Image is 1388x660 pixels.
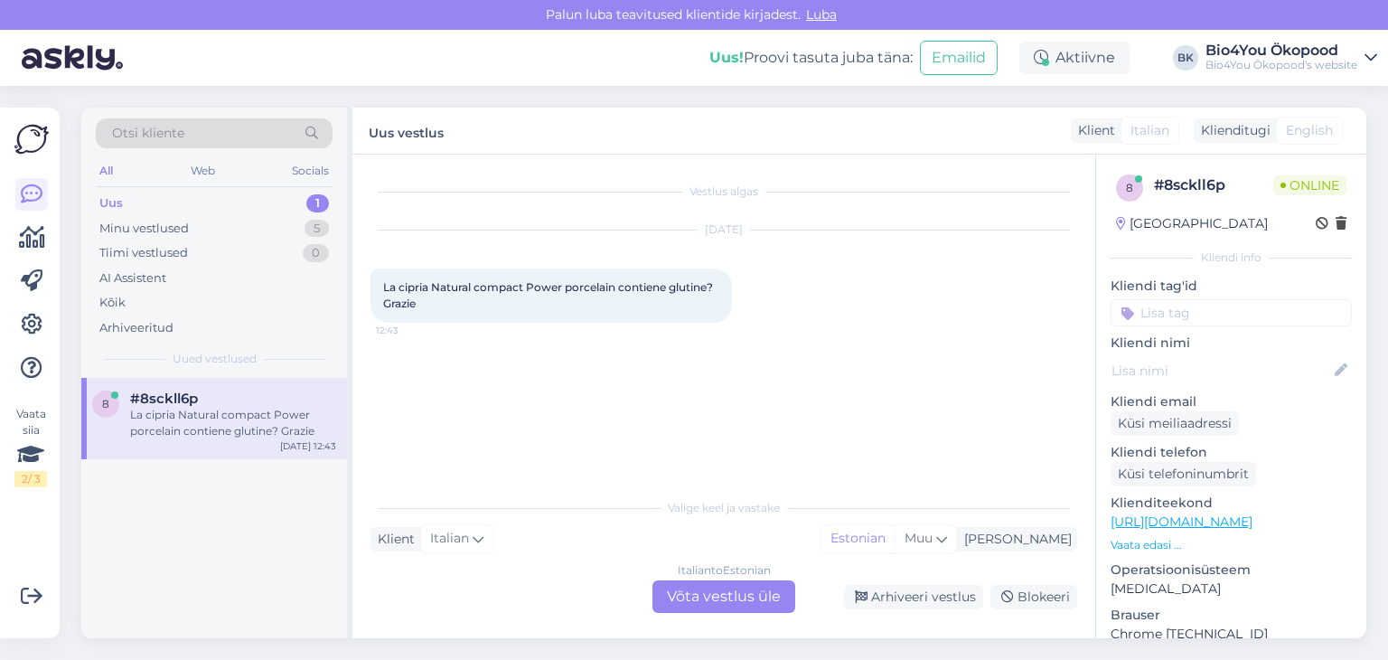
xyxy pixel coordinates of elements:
[102,397,109,410] span: 8
[370,530,415,549] div: Klient
[303,244,329,262] div: 0
[288,159,333,183] div: Socials
[305,220,329,238] div: 5
[1194,121,1271,140] div: Klienditugi
[99,194,123,212] div: Uus
[1111,606,1352,625] p: Brauser
[1205,43,1357,58] div: Bio4You Ökopood
[1111,443,1352,462] p: Kliendi telefon
[14,471,47,487] div: 2 / 3
[1111,411,1239,436] div: Küsi meiliaadressi
[652,580,795,613] div: Võta vestlus üle
[306,194,329,212] div: 1
[370,222,1077,238] div: [DATE]
[370,184,1077,200] div: Vestlus algas
[709,47,913,69] div: Proovi tasuta juba täna:
[1205,43,1377,72] a: Bio4You ÖkopoodBio4You Ökopood's website
[709,49,744,66] b: Uus!
[1111,250,1352,266] div: Kliendi info
[1154,174,1273,196] div: # 8sckll6p
[844,585,983,609] div: Arhiveeri vestlus
[1173,45,1198,71] div: BK
[99,319,173,337] div: Arhiveeritud
[1111,361,1331,381] input: Lisa nimi
[14,406,47,487] div: Vaata siia
[1273,175,1346,195] span: Online
[990,585,1077,609] div: Blokeeri
[1111,299,1352,326] input: Lisa tag
[1111,537,1352,553] p: Vaata edasi ...
[1111,514,1252,530] a: [URL][DOMAIN_NAME]
[678,562,771,579] div: Italian to Estonian
[99,294,126,312] div: Kõik
[1111,392,1352,411] p: Kliendi email
[99,220,189,238] div: Minu vestlused
[383,280,716,310] span: La cipria Natural compact Power porcelain contiene glutine? Grazie
[376,324,444,337] span: 12:43
[1111,334,1352,353] p: Kliendi nimi
[1205,58,1357,72] div: Bio4You Ökopood's website
[1111,462,1256,486] div: Küsi telefoninumbrit
[130,391,198,407] span: #8sckll6p
[430,529,469,549] span: Italian
[1111,561,1352,580] p: Operatsioonisüsteem
[801,6,842,23] span: Luba
[280,439,336,453] div: [DATE] 12:43
[1111,494,1352,513] p: Klienditeekond
[370,500,1077,516] div: Valige keel ja vastake
[99,269,166,288] div: AI Assistent
[957,530,1072,549] div: [PERSON_NAME]
[99,244,188,262] div: Tiimi vestlused
[821,525,895,552] div: Estonian
[920,41,998,75] button: Emailid
[1111,277,1352,296] p: Kliendi tag'id
[187,159,219,183] div: Web
[96,159,117,183] div: All
[1019,42,1130,74] div: Aktiivne
[1130,121,1169,140] span: Italian
[112,124,184,143] span: Otsi kliente
[905,530,933,546] span: Muu
[1111,625,1352,644] p: Chrome [TECHNICAL_ID]
[173,351,257,367] span: Uued vestlused
[130,407,336,439] div: La cipria Natural compact Power porcelain contiene glutine? Grazie
[1111,580,1352,599] p: [MEDICAL_DATA]
[1126,181,1133,194] span: 8
[1286,121,1333,140] span: English
[1071,121,1115,140] div: Klient
[1116,214,1268,233] div: [GEOGRAPHIC_DATA]
[14,122,49,156] img: Askly Logo
[369,118,444,143] label: Uus vestlus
